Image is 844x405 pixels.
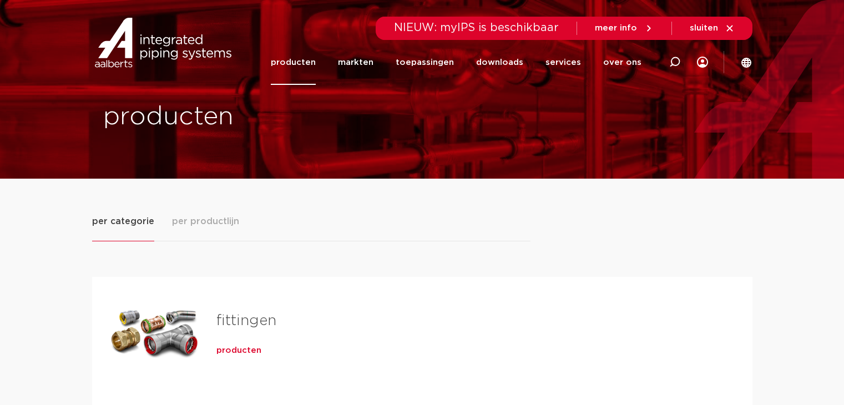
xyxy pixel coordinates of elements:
a: markten [338,40,373,85]
a: meer info [595,23,654,33]
nav: Menu [271,40,641,85]
span: sluiten [690,24,718,32]
span: meer info [595,24,637,32]
div: my IPS [697,40,708,85]
a: producten [216,345,261,356]
a: downloads [476,40,523,85]
h1: producten [103,99,417,135]
a: over ons [603,40,641,85]
a: fittingen [216,313,276,328]
a: toepassingen [396,40,454,85]
a: sluiten [690,23,735,33]
span: per productlijn [172,215,239,228]
span: per categorie [92,215,154,228]
a: producten [271,40,316,85]
a: services [545,40,581,85]
span: NIEUW: myIPS is beschikbaar [394,22,559,33]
